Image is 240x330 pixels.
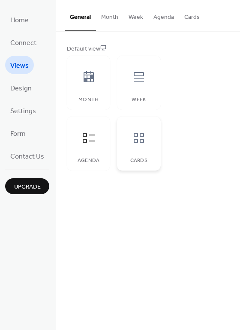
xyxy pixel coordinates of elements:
span: Home [10,14,29,27]
span: Upgrade [14,183,41,192]
div: Month [75,97,102,103]
div: Agenda [75,158,102,164]
span: Connect [10,36,36,50]
a: Views [5,56,34,74]
a: Settings [5,101,41,120]
a: Contact Us [5,147,49,165]
span: Views [10,59,29,72]
a: Form [5,124,31,142]
span: Design [10,82,32,95]
div: Cards [126,158,152,164]
a: Connect [5,33,42,51]
button: Upgrade [5,178,49,194]
a: Home [5,10,34,29]
span: Form [10,127,26,141]
span: Contact Us [10,150,44,163]
span: Settings [10,105,36,118]
div: Week [126,97,152,103]
a: Design [5,78,37,97]
div: Default view [67,45,228,54]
